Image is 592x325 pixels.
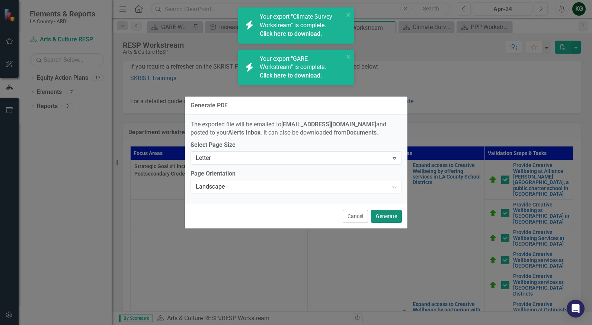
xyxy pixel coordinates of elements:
button: Generate [371,210,402,223]
a: Click here to download. [260,30,322,37]
button: Cancel [343,210,368,223]
div: Generate PDF [191,102,228,109]
span: The exported file will be emailed to and posted to your . It can also be downloaded from . [191,121,386,136]
label: Page Orientation [191,170,402,178]
strong: Documents [346,129,377,136]
a: Click here to download. [260,72,322,79]
button: close [346,10,351,19]
label: Select Page Size [191,141,402,149]
button: close [346,53,351,61]
div: Landscape [196,183,389,191]
strong: [EMAIL_ADDRESS][DOMAIN_NAME] [281,121,376,128]
strong: Alerts Inbox [228,129,260,136]
span: Your export "Climate Survey Workstream" is complete. [260,13,342,38]
span: Your export "GARE Workstream" is complete. [260,55,342,81]
div: Open Intercom Messenger [567,300,585,318]
div: Letter [196,154,389,162]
